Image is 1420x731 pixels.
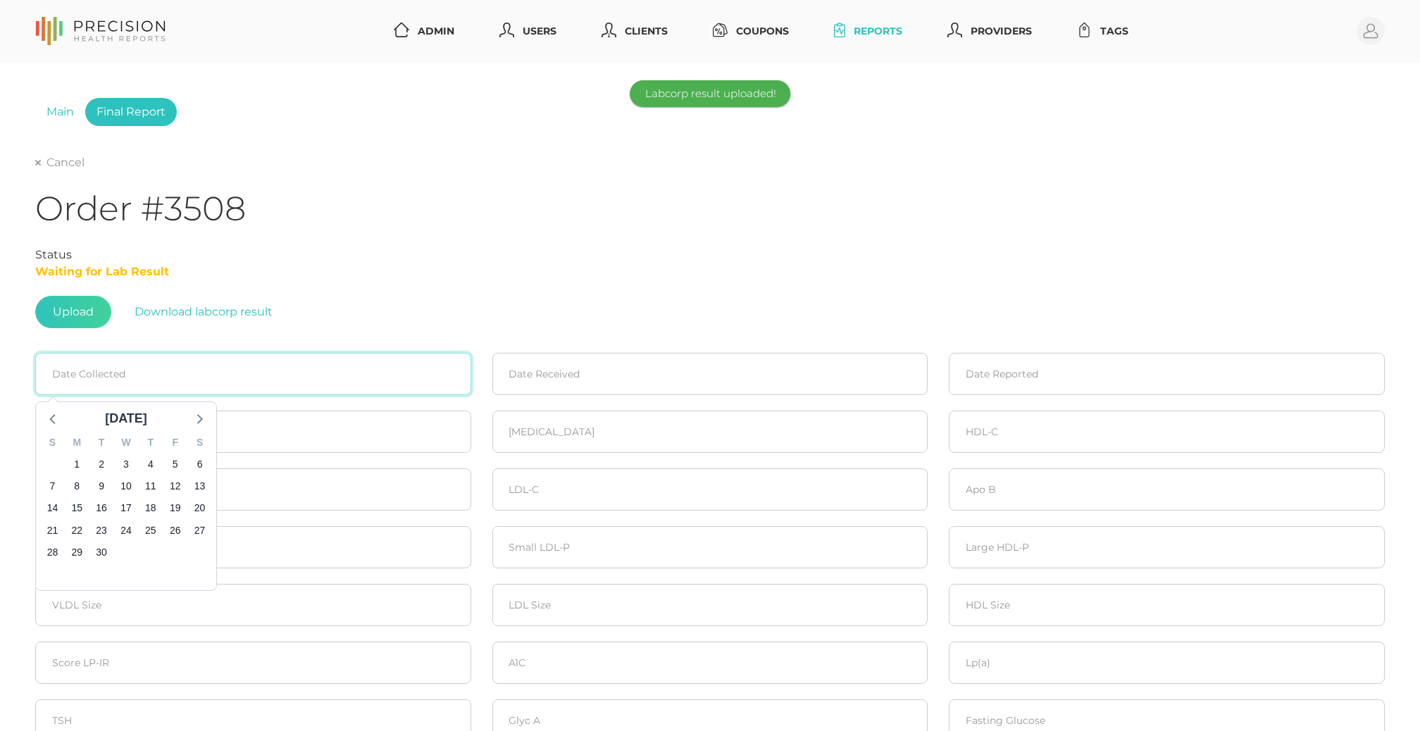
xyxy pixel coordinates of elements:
a: Clients [596,18,673,44]
a: Main [35,98,85,126]
div: Status [35,246,1385,263]
div: Labcorp result uploaded! [630,80,790,107]
a: Reports [828,18,908,44]
span: Upload [35,296,111,328]
input: HDL-C [949,411,1385,453]
a: Final Report [85,98,177,126]
input: Large VLDL-P [35,526,471,568]
a: Coupons [707,18,795,44]
input: Lp(a) [949,642,1385,684]
input: LDL Size [492,584,928,626]
input: Cholesterol [35,411,471,453]
input: LDL-C [492,468,928,511]
input: Small LDL-P [492,526,928,568]
input: Select date [949,353,1385,395]
input: Select date [492,353,928,395]
input: Score LP-IR [35,642,471,684]
h1: Order #3508 [35,188,1385,230]
a: Tags [1071,18,1134,44]
button: Download labcorp result [117,296,290,328]
a: Users [494,18,562,44]
a: Admin [388,18,460,44]
input: HDL-P [949,526,1385,568]
input: VLDL Size [35,584,471,626]
input: Non-HDL Cholesterol [35,468,471,511]
input: A1C [492,642,928,684]
span: Waiting for Lab Result [35,265,169,278]
a: Providers [942,18,1038,44]
a: Cancel [35,156,85,170]
input: Apo B [949,468,1385,511]
input: HDL Size [949,584,1385,626]
input: Triglycerides [492,411,928,453]
input: Select date [35,353,471,395]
